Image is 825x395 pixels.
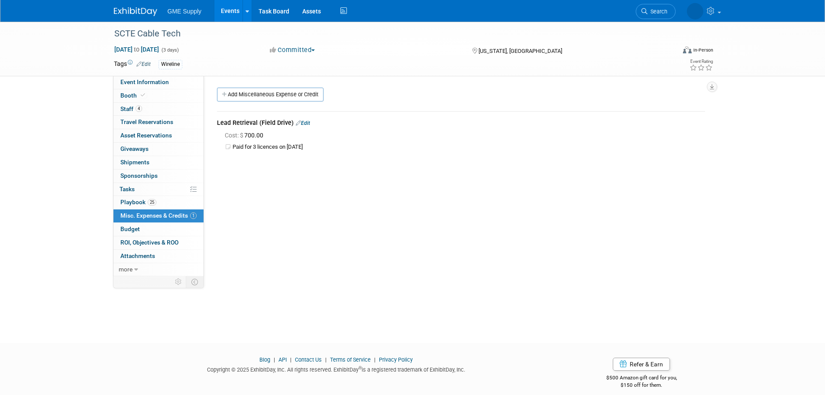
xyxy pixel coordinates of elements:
[233,144,705,151] td: Paid for 3 licences on [DATE]
[113,116,204,129] a: Travel Reservations
[217,88,324,101] a: Add Miscellaneous Expense or Credit
[161,47,179,53] span: (3 days)
[647,8,667,15] span: Search
[120,78,169,85] span: Event Information
[278,356,287,363] a: API
[113,156,204,169] a: Shipments
[119,266,133,273] span: more
[372,356,378,363] span: |
[113,236,204,249] a: ROI, Objectives & ROO
[479,48,562,54] span: [US_STATE], [GEOGRAPHIC_DATA]
[295,356,322,363] a: Contact Us
[379,356,413,363] a: Privacy Policy
[148,199,156,206] span: 25
[111,26,663,42] div: SCTE Cable Tech
[114,59,151,69] td: Tags
[689,59,713,64] div: Event Rating
[572,369,712,388] div: $500 Amazon gift card for you,
[113,223,204,236] a: Budget
[113,209,204,222] a: Misc. Expenses & Credits1
[683,46,692,53] img: Format-Inperson.png
[288,356,294,363] span: |
[120,159,149,166] span: Shipments
[259,356,270,363] a: Blog
[113,76,204,89] a: Event Information
[133,46,141,53] span: to
[636,4,676,19] a: Search
[120,212,197,219] span: Misc. Expenses & Credits
[120,132,172,139] span: Asset Reservations
[225,132,244,139] span: Cost: $
[120,105,142,112] span: Staff
[113,170,204,183] a: Sponsorships
[114,364,559,374] div: Copyright © 2025 ExhibitDay, Inc. All rights reserved. ExhibitDay is a registered trademark of Ex...
[323,356,329,363] span: |
[120,118,173,125] span: Travel Reservations
[272,356,277,363] span: |
[113,89,204,102] a: Booth
[359,366,362,370] sup: ®
[687,3,703,20] img: Amanda Riley
[120,252,155,259] span: Attachments
[113,263,204,276] a: more
[120,145,149,152] span: Giveaways
[136,61,151,67] a: Edit
[613,358,670,371] a: Refer & Earn
[113,183,204,196] a: Tasks
[296,120,310,126] a: Edit
[330,356,371,363] a: Terms of Service
[120,199,156,206] span: Playbook
[141,93,145,98] i: Booth reservation complete
[120,225,140,232] span: Budget
[120,239,178,246] span: ROI, Objectives & ROO
[120,172,158,179] span: Sponsorships
[190,212,197,219] span: 1
[217,118,705,129] div: Lead Retrieval (Field Drive)
[624,45,714,58] div: Event Format
[113,103,204,116] a: Staff4
[136,105,142,112] span: 4
[186,276,204,287] td: Toggle Event Tabs
[159,60,182,69] div: Wireline
[267,46,318,55] button: Committed
[120,92,147,99] span: Booth
[113,143,204,156] a: Giveaways
[113,196,204,209] a: Playbook25
[168,8,202,15] span: GME Supply
[113,250,204,263] a: Attachments
[113,129,204,142] a: Asset Reservations
[114,7,157,16] img: ExhibitDay
[120,186,135,193] span: Tasks
[693,47,713,53] div: In-Person
[114,46,159,53] span: [DATE] [DATE]
[225,132,267,139] span: 700.00
[171,276,186,287] td: Personalize Event Tab Strip
[572,382,712,389] div: $150 off for them.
